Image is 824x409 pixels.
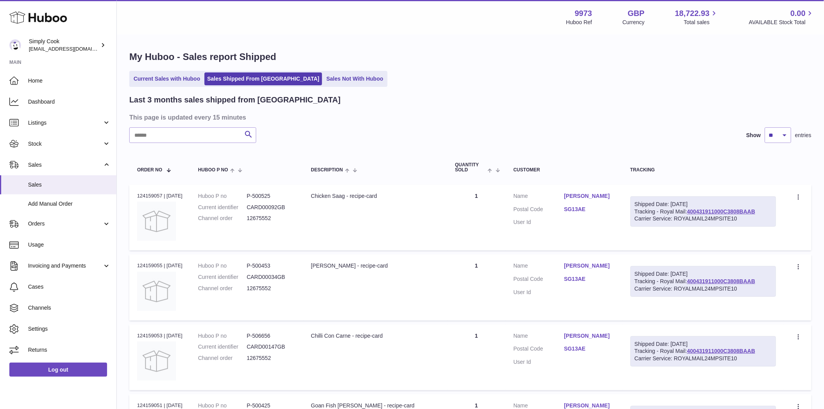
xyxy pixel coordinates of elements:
[28,262,102,270] span: Invoicing and Payments
[29,38,99,53] div: Simply Cook
[514,332,564,342] dt: Name
[9,39,21,51] img: internalAdmin-9973@internal.huboo.com
[137,272,176,311] img: no-photo.jpg
[247,354,296,362] dd: 12675552
[749,8,815,26] a: 0.00 AVAILABLE Stock Total
[514,167,615,173] div: Customer
[575,8,592,19] strong: 9973
[198,273,247,281] dt: Current identifier
[514,219,564,226] dt: User Id
[514,358,564,366] dt: User Id
[204,72,322,85] a: Sales Shipped From [GEOGRAPHIC_DATA]
[137,192,183,199] div: 124159057 | [DATE]
[28,241,111,249] span: Usage
[198,285,247,292] dt: Channel order
[29,46,114,52] span: [EMAIL_ADDRESS][DOMAIN_NAME]
[564,206,615,213] a: SG13AE
[623,19,645,26] div: Currency
[129,51,812,63] h1: My Huboo - Sales report Shipped
[630,336,776,367] div: Tracking - Royal Mail:
[137,342,176,381] img: no-photo.jpg
[247,332,296,340] dd: P-506656
[198,204,247,211] dt: Current identifier
[791,8,806,19] span: 0.00
[28,161,102,169] span: Sales
[564,262,615,270] a: [PERSON_NAME]
[198,354,247,362] dt: Channel order
[514,192,564,202] dt: Name
[687,348,755,354] a: 400431911000C3808BAAB
[566,19,592,26] div: Huboo Ref
[247,215,296,222] dd: 12675552
[687,208,755,215] a: 400431911000C3808BAAB
[28,304,111,312] span: Channels
[514,345,564,354] dt: Postal Code
[247,204,296,211] dd: CARD00092GB
[198,215,247,222] dt: Channel order
[28,200,111,208] span: Add Manual Order
[635,340,772,348] div: Shipped Date: [DATE]
[630,196,776,227] div: Tracking - Royal Mail:
[137,332,183,339] div: 124159053 | [DATE]
[311,192,440,200] div: Chicken Saag - recipe-card
[129,113,810,122] h3: This page is updated every 15 minutes
[28,220,102,227] span: Orders
[198,192,247,200] dt: Huboo P no
[749,19,815,26] span: AVAILABLE Stock Total
[198,167,228,173] span: Huboo P no
[131,72,203,85] a: Current Sales with Huboo
[247,285,296,292] dd: 12675552
[635,215,772,222] div: Carrier Service: ROYALMAIL24MPSITE10
[514,206,564,215] dt: Postal Code
[447,185,506,250] td: 1
[137,202,176,241] img: no-photo.jpg
[9,363,107,377] a: Log out
[635,355,772,362] div: Carrier Service: ROYALMAIL24MPSITE10
[635,201,772,208] div: Shipped Date: [DATE]
[28,283,111,291] span: Cases
[684,19,718,26] span: Total sales
[675,8,718,26] a: 18,722.93 Total sales
[564,192,615,200] a: [PERSON_NAME]
[28,77,111,85] span: Home
[447,324,506,390] td: 1
[247,192,296,200] dd: P-500525
[564,345,615,353] a: SG13AE
[564,275,615,283] a: SG13AE
[447,254,506,320] td: 1
[28,119,102,127] span: Listings
[198,262,247,270] dt: Huboo P no
[675,8,710,19] span: 18,722.93
[311,332,440,340] div: Chilli Con Carne - recipe-card
[630,266,776,297] div: Tracking - Royal Mail:
[129,95,341,105] h2: Last 3 months sales shipped from [GEOGRAPHIC_DATA]
[28,98,111,106] span: Dashboard
[628,8,644,19] strong: GBP
[247,343,296,351] dd: CARD00147GB
[198,332,247,340] dt: Huboo P no
[514,289,564,296] dt: User Id
[630,167,776,173] div: Tracking
[137,167,162,173] span: Order No
[514,275,564,285] dt: Postal Code
[687,278,755,284] a: 400431911000C3808BAAB
[137,402,183,409] div: 124159051 | [DATE]
[247,273,296,281] dd: CARD00034GB
[455,162,486,173] span: Quantity Sold
[324,72,386,85] a: Sales Not With Huboo
[635,270,772,278] div: Shipped Date: [DATE]
[514,262,564,271] dt: Name
[564,332,615,340] a: [PERSON_NAME]
[137,262,183,269] div: 124159055 | [DATE]
[795,132,812,139] span: entries
[311,262,440,270] div: [PERSON_NAME] - recipe-card
[28,346,111,354] span: Returns
[635,285,772,293] div: Carrier Service: ROYALMAIL24MPSITE10
[247,262,296,270] dd: P-500453
[198,343,247,351] dt: Current identifier
[747,132,761,139] label: Show
[311,167,343,173] span: Description
[28,181,111,189] span: Sales
[28,140,102,148] span: Stock
[28,325,111,333] span: Settings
